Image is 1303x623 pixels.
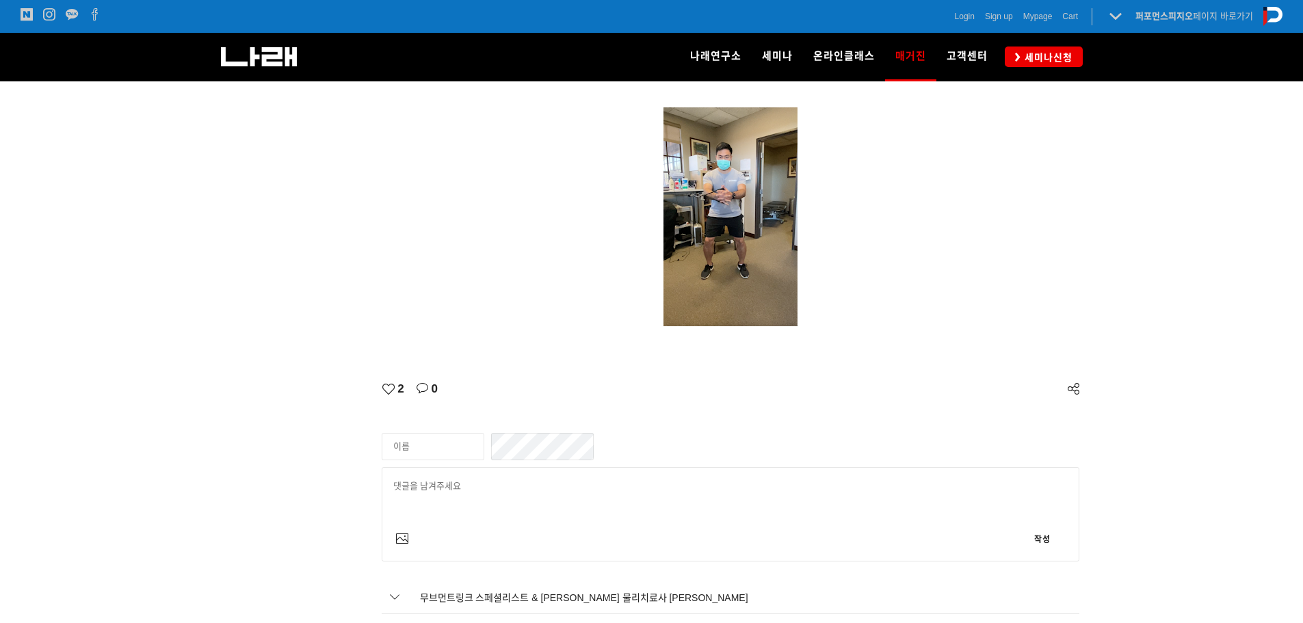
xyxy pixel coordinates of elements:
[663,107,798,326] img: c8600fa676f19.png
[1021,51,1072,64] span: 세미나신청
[431,382,437,395] em: 0
[1135,11,1193,21] strong: 퍼포먼스피지오
[393,479,1068,521] textarea: 댓글을 남겨주세요
[813,50,875,62] span: 온라인클래스
[1135,11,1253,21] a: 퍼포먼스피지오페이지 바로가기
[885,33,936,81] a: 매거진
[762,50,793,62] span: 세미나
[382,373,405,405] a: 2
[947,50,988,62] span: 고객센터
[690,50,741,62] span: 나래연구소
[985,10,1013,23] a: Sign up
[936,33,998,81] a: 고객센터
[1023,10,1053,23] a: Mypage
[680,33,752,81] a: 나래연구소
[1005,47,1083,66] a: 세미나신청
[895,45,926,67] span: 매거진
[1062,10,1078,23] a: Cart
[955,10,975,23] a: Login
[397,382,404,395] em: 2
[752,33,803,81] a: 세미나
[803,33,885,81] a: 온라인클래스
[382,433,484,460] input: nick
[382,583,1079,614] a: 무브먼트링크 스페셜리스트 & [PERSON_NAME] 물리치료사 [PERSON_NAME]
[399,590,748,604] span: 무브먼트링크 스페셜리스트 & [PERSON_NAME] 물리치료사 [PERSON_NAME]
[1017,529,1068,550] button: 작성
